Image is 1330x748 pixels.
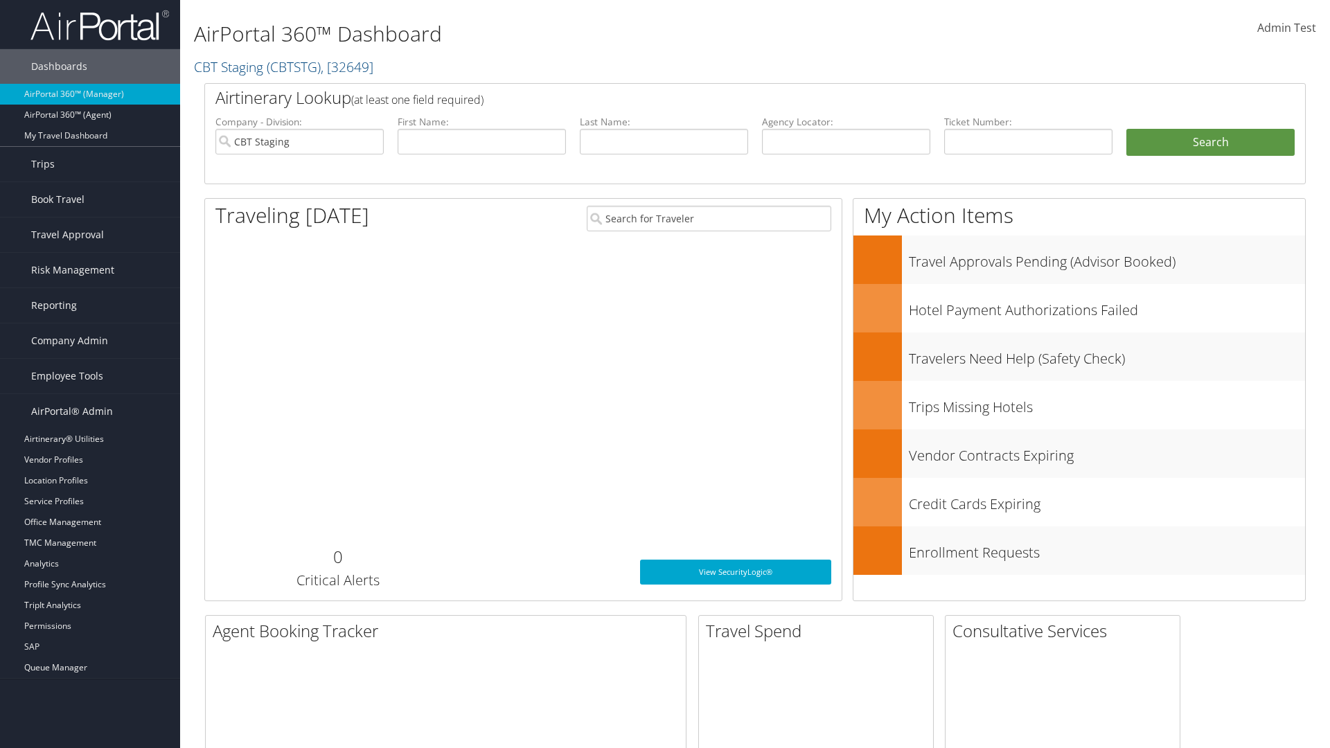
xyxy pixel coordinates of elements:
[853,284,1305,332] a: Hotel Payment Authorizations Failed
[909,294,1305,320] h3: Hotel Payment Authorizations Failed
[640,560,831,585] a: View SecurityLogic®
[952,619,1180,643] h2: Consultative Services
[215,571,460,590] h3: Critical Alerts
[31,182,85,217] span: Book Travel
[853,429,1305,478] a: Vendor Contracts Expiring
[398,115,566,129] label: First Name:
[1257,7,1316,50] a: Admin Test
[194,19,942,48] h1: AirPortal 360™ Dashboard
[31,288,77,323] span: Reporting
[215,545,460,569] h2: 0
[267,57,321,76] span: ( CBTSTG )
[853,235,1305,284] a: Travel Approvals Pending (Advisor Booked)
[853,526,1305,575] a: Enrollment Requests
[351,92,484,107] span: (at least one field required)
[31,394,113,429] span: AirPortal® Admin
[213,619,686,643] h2: Agent Booking Tracker
[31,147,55,181] span: Trips
[853,332,1305,381] a: Travelers Need Help (Safety Check)
[1126,129,1295,157] button: Search
[944,115,1112,129] label: Ticket Number:
[215,86,1203,109] h2: Airtinerary Lookup
[30,9,169,42] img: airportal-logo.png
[909,342,1305,368] h3: Travelers Need Help (Safety Check)
[194,57,373,76] a: CBT Staging
[215,201,369,230] h1: Traveling [DATE]
[580,115,748,129] label: Last Name:
[31,323,108,358] span: Company Admin
[853,201,1305,230] h1: My Action Items
[909,488,1305,514] h3: Credit Cards Expiring
[31,359,103,393] span: Employee Tools
[31,253,114,287] span: Risk Management
[762,115,930,129] label: Agency Locator:
[706,619,933,643] h2: Travel Spend
[909,439,1305,465] h3: Vendor Contracts Expiring
[909,536,1305,562] h3: Enrollment Requests
[909,245,1305,271] h3: Travel Approvals Pending (Advisor Booked)
[1257,20,1316,35] span: Admin Test
[215,115,384,129] label: Company - Division:
[909,391,1305,417] h3: Trips Missing Hotels
[321,57,373,76] span: , [ 32649 ]
[853,381,1305,429] a: Trips Missing Hotels
[31,217,104,252] span: Travel Approval
[31,49,87,84] span: Dashboards
[587,206,831,231] input: Search for Traveler
[853,478,1305,526] a: Credit Cards Expiring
